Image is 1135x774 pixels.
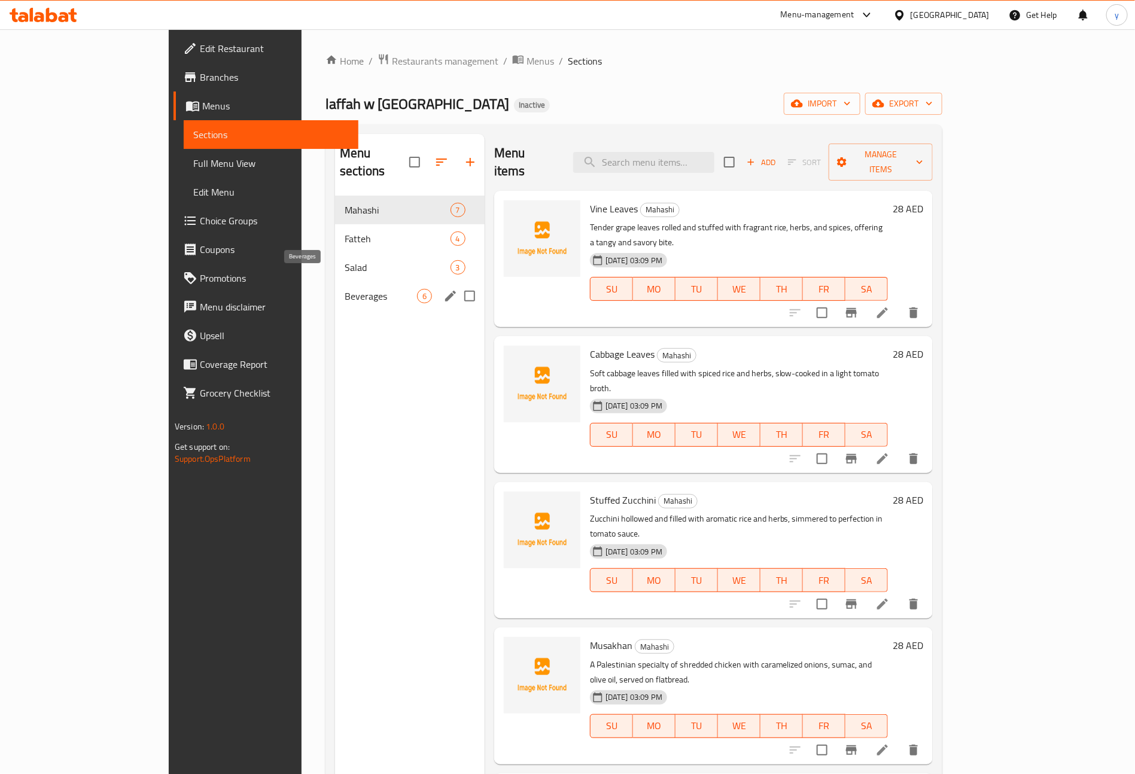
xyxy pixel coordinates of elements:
button: delete [899,590,928,618]
span: TH [765,426,798,443]
h2: Menu sections [340,144,409,180]
button: SA [845,277,888,301]
span: laffah w [GEOGRAPHIC_DATA] [325,90,509,117]
span: Version: [175,419,204,434]
button: WE [718,568,760,592]
button: SA [845,423,888,447]
span: WE [723,572,756,589]
span: Fatteh [345,231,451,246]
li: / [559,54,563,68]
a: Sections [184,120,358,149]
span: FR [808,281,841,298]
span: y [1115,8,1119,22]
span: Menus [202,99,349,113]
span: TU [680,426,713,443]
button: SA [845,714,888,738]
a: Grocery Checklist [174,379,358,407]
button: WE [718,277,760,301]
span: Menus [527,54,554,68]
div: Mahashi [635,639,674,654]
a: Menus [512,53,554,69]
span: SU [595,281,628,298]
a: Full Menu View [184,149,358,178]
button: SU [590,568,633,592]
span: Select to update [810,592,835,617]
span: WE [723,717,756,735]
a: Branches [174,63,358,92]
button: Branch-specific-item [837,590,866,618]
button: FR [803,714,845,738]
button: TH [760,714,803,738]
span: import [793,96,851,111]
span: Mahashi [641,203,679,217]
button: Branch-specific-item [837,736,866,764]
span: Mahashi [345,203,451,217]
button: MO [633,568,675,592]
span: SA [850,572,883,589]
button: delete [899,298,928,327]
span: Select to update [810,446,835,471]
span: Add [745,156,777,169]
a: Restaurants management [378,53,498,69]
span: Full Menu View [193,156,349,170]
button: SU [590,423,633,447]
span: SA [850,717,883,735]
input: search [573,152,714,173]
span: Coverage Report [200,357,349,371]
button: SA [845,568,888,592]
span: FR [808,426,841,443]
span: Choice Groups [200,214,349,228]
a: Menu disclaimer [174,292,358,321]
li: / [369,54,373,68]
img: Cabbage Leaves [504,346,580,422]
button: Add [742,153,780,172]
a: Upsell [174,321,358,350]
span: TH [765,572,798,589]
span: SA [850,281,883,298]
button: FR [803,277,845,301]
nav: breadcrumb [325,53,942,69]
a: Promotions [174,264,358,292]
div: Beverages6edit [335,282,485,310]
div: Mahashi7 [335,196,485,224]
span: Select section first [780,153,829,172]
div: Mahashi [658,494,698,508]
span: Get support on: [175,439,230,455]
button: import [784,93,860,115]
img: Stuffed Zucchini [504,492,580,568]
span: Grocery Checklist [200,386,349,400]
span: Salad [345,260,451,275]
button: TH [760,277,803,301]
span: 6 [418,291,431,302]
span: Coupons [200,242,349,257]
button: FR [803,568,845,592]
button: WE [718,714,760,738]
p: Soft cabbage leaves filled with spiced rice and herbs, slow-cooked in a light tomato broth. [590,366,888,396]
a: Support.OpsPlatform [175,451,251,467]
span: Sections [193,127,349,142]
span: WE [723,281,756,298]
button: delete [899,444,928,473]
span: [DATE] 03:09 PM [601,255,667,266]
span: MO [638,281,671,298]
span: Branches [200,70,349,84]
div: Mahashi [640,203,680,217]
button: Branch-specific-item [837,444,866,473]
span: SU [595,717,628,735]
button: delete [899,736,928,764]
a: Edit Restaurant [174,34,358,63]
p: Zucchini hollowed and filled with aromatic rice and herbs, simmered to perfection in tomato sauce. [590,511,888,541]
span: SU [595,426,628,443]
h6: 28 AED [893,200,923,217]
span: Sort sections [427,148,456,176]
h6: 28 AED [893,637,923,654]
div: Fatteh4 [335,224,485,253]
div: items [417,289,432,303]
h6: 28 AED [893,346,923,362]
span: FR [808,572,841,589]
a: Coverage Report [174,350,358,379]
a: Edit menu item [875,452,890,466]
span: [DATE] 03:09 PM [601,546,667,557]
